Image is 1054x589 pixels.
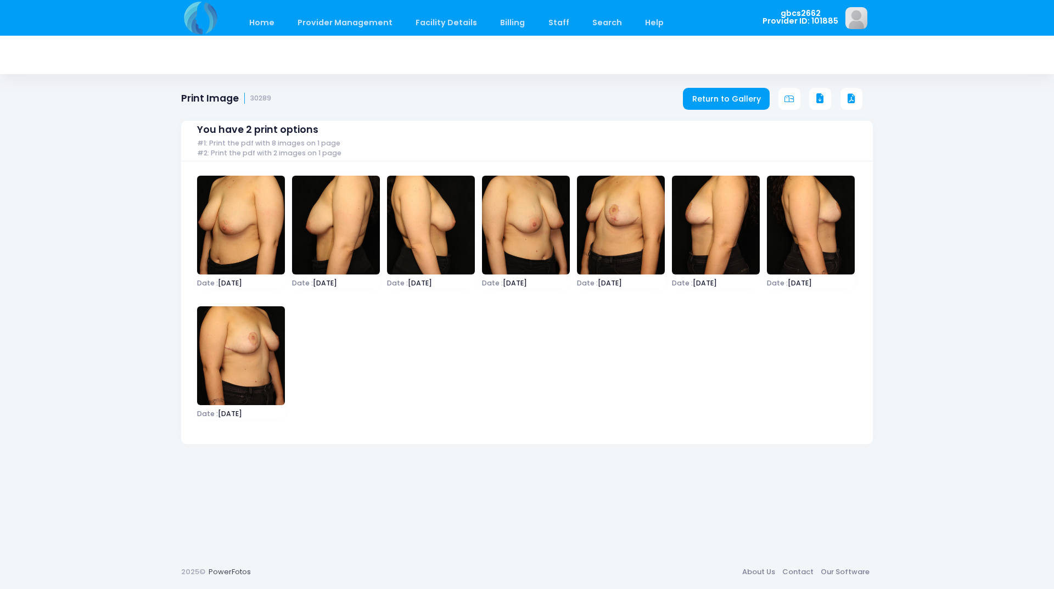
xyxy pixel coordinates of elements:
a: Return to Gallery [683,88,770,110]
span: Date : [767,278,788,288]
img: image [387,176,475,274]
span: You have 2 print options [197,124,318,136]
a: Contact [778,562,817,582]
small: 30289 [250,94,271,103]
a: Staff [537,10,580,36]
a: Provider Management [287,10,403,36]
img: image [482,176,570,274]
span: #2: Print the pdf with 2 images on 1 page [197,149,341,158]
span: Date : [387,278,408,288]
img: image [845,7,867,29]
span: Date : [197,409,218,418]
span: 2025© [181,566,205,577]
span: [DATE] [577,280,665,287]
a: Help [635,10,675,36]
span: Date : [672,278,693,288]
span: Date : [292,278,313,288]
span: [DATE] [767,280,855,287]
img: image [292,176,380,274]
a: Our Software [817,562,873,582]
img: image [672,176,760,274]
a: About Us [738,562,778,582]
span: [DATE] [197,411,285,417]
span: [DATE] [197,280,285,287]
span: [DATE] [387,280,475,287]
span: [DATE] [482,280,570,287]
a: Billing [490,10,536,36]
span: Date : [577,278,598,288]
img: image [197,176,285,274]
span: Date : [482,278,503,288]
a: Facility Details [405,10,488,36]
a: Home [238,10,285,36]
img: image [577,176,665,274]
span: gbcs2662 Provider ID: 101885 [763,9,838,25]
span: Date : [197,278,218,288]
span: #1: Print the pdf with 8 images on 1 page [197,139,340,148]
h1: Print Image [181,93,271,104]
a: Search [581,10,632,36]
img: image [197,306,285,405]
a: PowerFotos [209,566,251,577]
img: image [767,176,855,274]
span: [DATE] [672,280,760,287]
span: [DATE] [292,280,380,287]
